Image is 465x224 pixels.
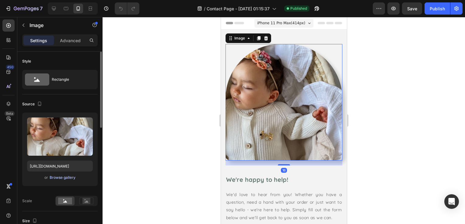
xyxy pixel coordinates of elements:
[30,22,81,29] p: Image
[27,117,93,156] img: preview-image
[52,73,89,87] div: Rectangle
[407,6,417,11] span: Save
[204,5,205,12] span: /
[40,5,43,12] p: 7
[60,37,81,44] p: Advanced
[290,6,307,11] span: Published
[402,2,422,15] button: Save
[221,17,347,224] iframe: Design area
[22,198,32,204] div: Scale
[30,37,47,44] p: Settings
[2,2,45,15] button: 7
[444,194,459,209] div: Open Intercom Messenger
[22,59,31,64] div: Style
[115,2,139,15] div: Undo/Redo
[22,100,43,108] div: Source
[5,111,15,116] div: Beta
[27,161,93,171] input: https://example.com/image.jpg
[44,174,48,181] span: or
[430,5,445,12] div: Publish
[207,5,270,12] span: Contact Page - [DATE] 01:15:37
[50,175,75,180] div: Browse gallery
[425,2,450,15] button: Publish
[49,175,76,181] button: Browse gallery
[6,65,15,70] div: 450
